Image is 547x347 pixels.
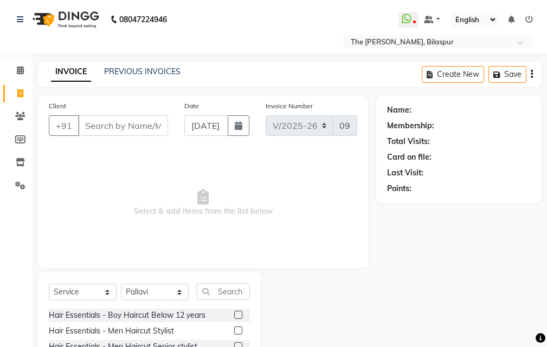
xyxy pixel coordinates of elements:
[49,310,205,321] div: Hair Essentials - Boy Haircut Below 12 years
[49,101,66,111] label: Client
[387,104,411,116] div: Name:
[266,101,313,111] label: Invoice Number
[78,115,168,136] input: Search by Name/Mobile/Email/Code
[422,66,484,83] button: Create New
[51,62,91,82] a: INVOICE
[387,152,432,163] div: Card on file:
[488,66,526,83] button: Save
[49,325,174,337] div: Hair Essentials - Men Haircut Stylist
[28,4,102,35] img: logo
[387,183,411,194] div: Points:
[49,115,79,136] button: +91
[184,101,199,111] label: Date
[49,149,357,257] span: Select & add items from the list below
[119,4,167,35] b: 08047224946
[387,136,430,147] div: Total Visits:
[387,167,423,179] div: Last Visit:
[104,67,181,76] a: PREVIOUS INVOICES
[387,120,434,132] div: Membership:
[197,283,250,300] input: Search or Scan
